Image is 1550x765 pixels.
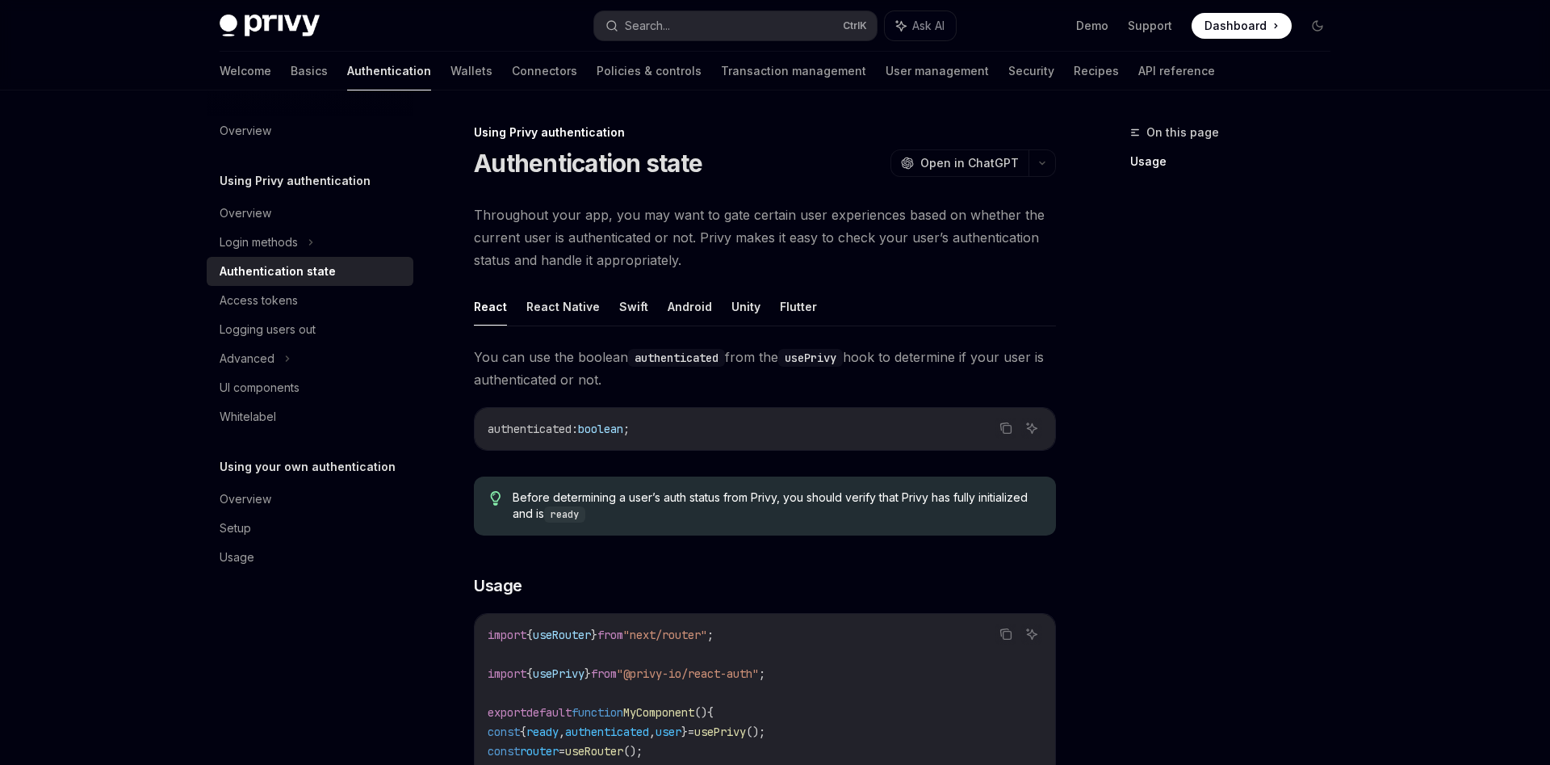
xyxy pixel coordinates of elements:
[890,149,1028,177] button: Open in ChatGPT
[1138,52,1215,90] a: API reference
[1305,13,1330,39] button: Toggle dark mode
[207,485,413,514] a: Overview
[474,574,522,597] span: Usage
[694,725,746,739] span: usePrivy
[594,11,877,40] button: Search...CtrlK
[220,320,316,339] div: Logging users out
[207,514,413,543] a: Setup
[668,288,712,326] button: Android
[885,11,956,40] button: Ask AI
[207,543,413,572] a: Usage
[1192,13,1292,39] a: Dashboard
[572,705,623,720] span: function
[1021,624,1042,645] button: Ask AI
[207,116,413,145] a: Overview
[623,628,707,642] span: "next/router"
[619,288,648,326] button: Swift
[220,349,274,368] div: Advanced
[912,18,945,34] span: Ask AI
[488,725,520,739] span: const
[220,457,396,477] h5: Using your own authentication
[220,548,254,567] div: Usage
[512,52,577,90] a: Connectors
[526,666,533,681] span: {
[597,52,702,90] a: Policies & controls
[544,506,585,523] code: ready
[707,705,714,720] span: {
[526,725,559,739] span: ready
[488,705,526,720] span: export
[526,628,533,642] span: {
[617,666,759,681] span: "@privy-io/react-auth"
[533,666,584,681] span: usePrivy
[578,422,623,436] span: boolean
[843,19,867,32] span: Ctrl K
[474,346,1056,391] span: You can use the boolean from the hook to determine if your user is authenticated or not.
[1074,52,1119,90] a: Recipes
[623,744,643,759] span: ();
[656,725,681,739] span: user
[488,666,526,681] span: import
[731,288,760,326] button: Unity
[488,628,526,642] span: import
[220,490,271,509] div: Overview
[513,490,1040,523] span: Before determining a user’s auth status from Privy, you should verify that Privy has fully initia...
[1130,149,1343,174] a: Usage
[649,725,656,739] span: ,
[995,418,1016,439] button: Copy the contents from the code block
[759,666,765,681] span: ;
[520,725,526,739] span: {
[526,288,600,326] button: React Native
[778,349,843,367] code: usePrivy
[450,52,492,90] a: Wallets
[207,315,413,344] a: Logging users out
[220,15,320,37] img: dark logo
[721,52,866,90] a: Transaction management
[474,288,507,326] button: React
[220,378,300,397] div: UI components
[488,422,572,436] span: authenticated
[625,16,670,36] div: Search...
[488,744,520,759] span: const
[520,744,559,759] span: router
[565,744,623,759] span: useRouter
[623,705,694,720] span: MyComponent
[584,666,591,681] span: }
[681,725,688,739] span: }
[1146,123,1219,142] span: On this page
[220,262,336,281] div: Authentication state
[688,725,694,739] span: =
[526,705,572,720] span: default
[207,199,413,228] a: Overview
[559,744,565,759] span: =
[780,288,817,326] button: Flutter
[207,286,413,315] a: Access tokens
[533,628,591,642] span: useRouter
[347,52,431,90] a: Authentication
[623,422,630,436] span: ;
[291,52,328,90] a: Basics
[1128,18,1172,34] a: Support
[220,519,251,538] div: Setup
[220,121,271,141] div: Overview
[207,402,413,431] a: Whitelabel
[886,52,989,90] a: User management
[995,624,1016,645] button: Copy the contents from the code block
[474,124,1056,141] div: Using Privy authentication
[920,155,1019,171] span: Open in ChatGPT
[220,52,271,90] a: Welcome
[707,628,714,642] span: ;
[1008,52,1054,90] a: Security
[746,725,765,739] span: ();
[572,422,578,436] span: :
[1204,18,1267,34] span: Dashboard
[694,705,707,720] span: ()
[220,291,298,310] div: Access tokens
[1021,418,1042,439] button: Ask AI
[591,666,617,681] span: from
[474,204,1056,271] span: Throughout your app, you may want to gate certain user experiences based on whether the current u...
[591,628,597,642] span: }
[207,373,413,402] a: UI components
[220,407,276,427] div: Whitelabel
[597,628,623,642] span: from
